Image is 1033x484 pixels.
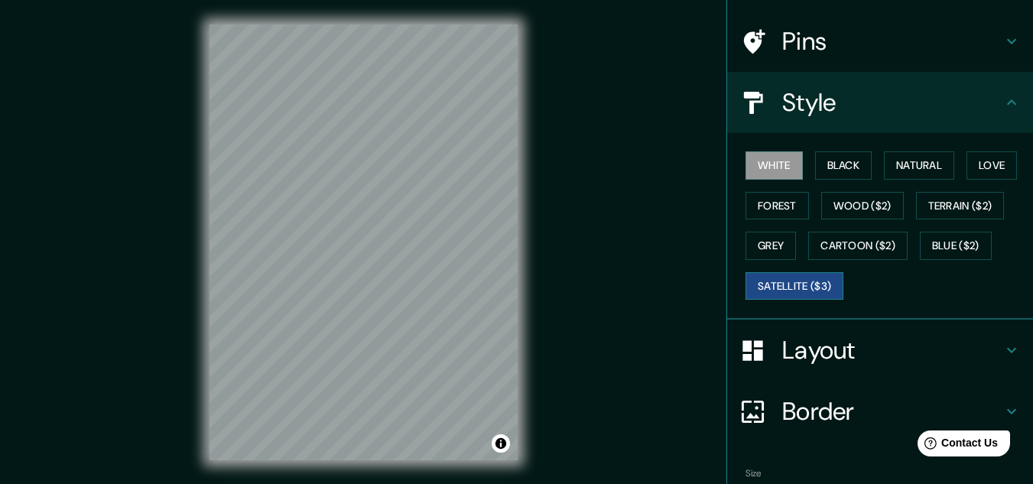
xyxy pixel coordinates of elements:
iframe: Help widget launcher [897,424,1016,467]
h4: Border [782,396,1002,427]
button: Grey [746,232,796,260]
button: White [746,151,803,180]
button: Black [815,151,872,180]
h4: Layout [782,335,1002,365]
button: Satellite ($3) [746,272,843,300]
button: Cartoon ($2) [808,232,908,260]
button: Terrain ($2) [916,192,1005,220]
div: Border [727,381,1033,442]
h4: Pins [782,26,1002,57]
button: Forest [746,192,809,220]
button: Blue ($2) [920,232,992,260]
button: Natural [884,151,954,180]
button: Love [966,151,1017,180]
div: Pins [727,11,1033,72]
button: Wood ($2) [821,192,904,220]
h4: Style [782,87,1002,118]
div: Style [727,72,1033,133]
button: Toggle attribution [492,434,510,453]
div: Layout [727,320,1033,381]
label: Size [746,467,762,480]
canvas: Map [210,24,518,460]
